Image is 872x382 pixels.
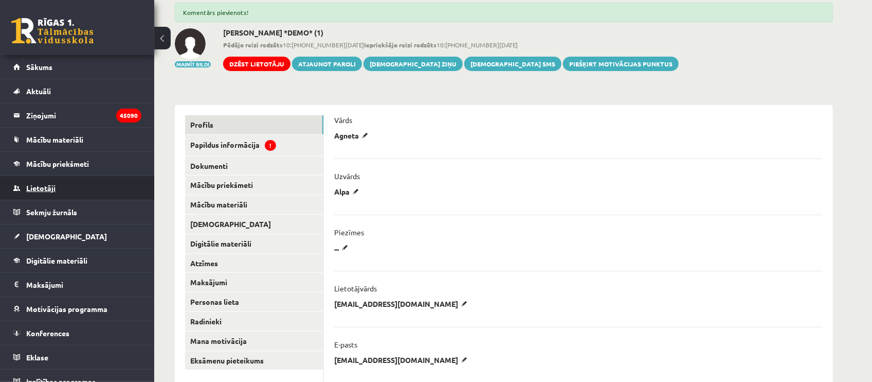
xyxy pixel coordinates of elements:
[334,131,372,140] p: Agneta
[13,103,141,127] a: Ziņojumi45090
[26,135,83,144] span: Mācību materiāli
[26,353,48,362] span: Eklase
[185,351,323,370] a: Eksāmenu pieteikums
[26,232,107,241] span: [DEMOGRAPHIC_DATA]
[334,355,471,364] p: [EMAIL_ADDRESS][DOMAIN_NAME]
[26,86,51,96] span: Aktuāli
[26,328,69,338] span: Konferences
[13,345,141,369] a: Eklase
[13,152,141,176] a: Mācību priekšmeti
[223,57,290,71] a: Dzēst lietotāju
[26,103,141,127] legend: Ziņojumi
[185,115,323,134] a: Profils
[26,256,87,265] span: Digitālie materiāli
[116,109,141,123] i: 45090
[13,200,141,224] a: Sekmju žurnāls
[223,28,679,37] h2: [PERSON_NAME] *DEMO* (1)
[334,187,362,196] p: Alpa
[334,340,357,349] p: E-pasts
[292,57,362,71] a: Atjaunot paroli
[364,57,463,71] a: [DEMOGRAPHIC_DATA] ziņu
[185,312,323,331] a: Radinieki
[185,215,323,234] a: [DEMOGRAPHIC_DATA]
[13,321,141,345] a: Konferences
[334,284,377,293] p: Lietotājvārds
[464,57,561,71] a: [DEMOGRAPHIC_DATA] SMS
[185,195,323,214] a: Mācību materiāli
[26,273,141,297] legend: Maksājumi
[13,79,141,103] a: Aktuāli
[26,207,77,217] span: Sekmju žurnāls
[185,135,323,156] a: Papildus informācija!
[26,183,56,193] span: Lietotāji
[334,115,352,125] p: Vārds
[334,299,471,308] p: [EMAIL_ADDRESS][DOMAIN_NAME]
[175,3,833,22] div: Komentārs pievienots!
[334,171,360,181] p: Uzvārds
[11,18,94,44] a: Rīgas 1. Tālmācības vidusskola
[13,273,141,297] a: Maksājumi
[185,157,323,176] a: Dokumenti
[13,297,141,321] a: Motivācijas programma
[185,176,323,195] a: Mācību priekšmeti
[334,243,352,252] p: ...
[26,159,89,168] span: Mācību priekšmeti
[185,273,323,292] a: Maksājumi
[13,128,141,151] a: Mācību materiāli
[175,28,206,59] img: Agneta Alpa
[364,41,437,49] b: Iepriekšējo reizi redzēts
[563,57,679,71] a: Piešķirt motivācijas punktus
[334,228,364,237] p: Piezīmes
[223,41,283,49] b: Pēdējo reizi redzēts
[175,61,211,67] button: Mainīt bildi
[13,55,141,79] a: Sākums
[265,140,276,151] span: !
[223,40,679,49] span: 10:[PHONE_NUMBER][DATE] 10:[PHONE_NUMBER][DATE]
[26,304,107,314] span: Motivācijas programma
[13,176,141,200] a: Lietotāji
[185,234,323,253] a: Digitālie materiāli
[13,249,141,272] a: Digitālie materiāli
[26,62,52,72] span: Sākums
[185,332,323,351] a: Mana motivācija
[185,292,323,311] a: Personas lieta
[185,254,323,273] a: Atzīmes
[13,224,141,248] a: [DEMOGRAPHIC_DATA]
